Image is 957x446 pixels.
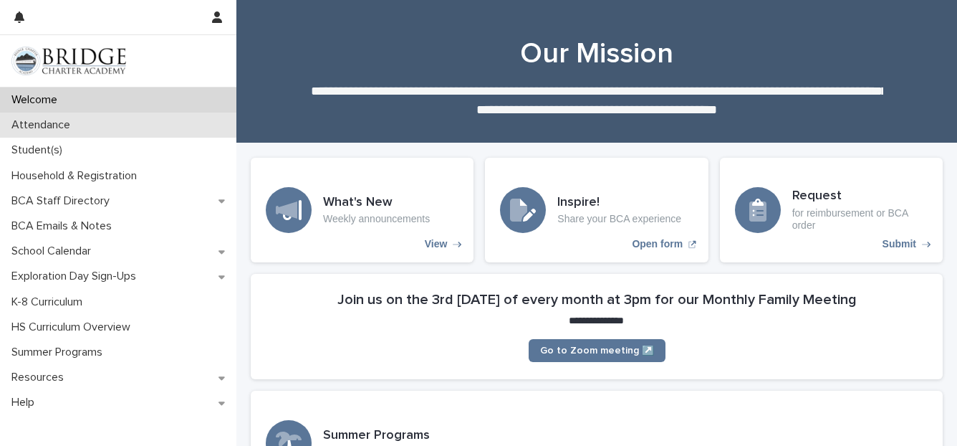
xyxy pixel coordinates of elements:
p: Share your BCA experience [557,213,681,225]
h3: Request [792,189,928,204]
a: Submit [720,158,943,262]
p: Submit [883,238,916,250]
p: Resources [6,371,75,384]
p: Weekly announcements [323,213,430,225]
a: View [251,158,473,262]
a: Go to Zoom meeting ↗️ [529,339,665,362]
p: Summer Programs [6,346,114,359]
p: View [425,238,448,250]
p: for reimbursement or BCA order [792,207,928,232]
p: Help [6,396,46,409]
img: V1C1m3IdTEidaUdm9Hs0 [11,47,126,75]
p: School Calendar [6,245,102,258]
h3: What's New [323,195,430,211]
p: Welcome [6,93,69,107]
span: Go to Zoom meeting ↗️ [540,346,654,356]
p: Open form [632,238,683,250]
h3: Summer Programs [323,428,430,444]
p: HS Curriculum Overview [6,321,142,334]
p: K-8 Curriculum [6,295,94,309]
h3: Inspire! [557,195,681,211]
a: Open form [485,158,708,262]
h2: Join us on the 3rd [DATE] of every month at 3pm for our Monthly Family Meeting [337,291,857,308]
h1: Our Mission [251,37,943,71]
p: Exploration Day Sign-Ups [6,270,148,283]
p: BCA Emails & Notes [6,219,123,233]
p: Household & Registration [6,169,148,183]
p: Student(s) [6,143,74,157]
p: BCA Staff Directory [6,194,121,208]
p: Attendance [6,118,82,132]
